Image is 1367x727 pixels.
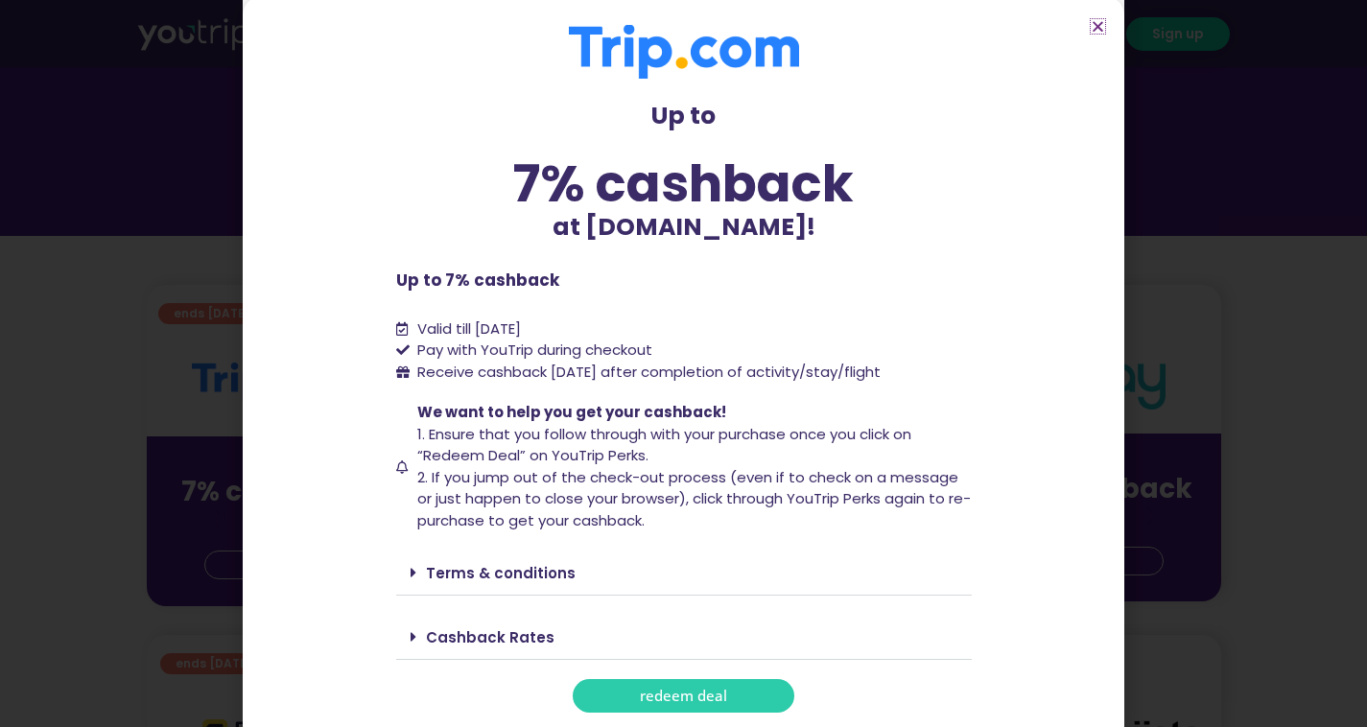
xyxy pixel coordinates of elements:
[417,318,521,339] span: Valid till [DATE]
[426,627,554,647] a: Cashback Rates
[396,158,972,209] div: 7% cashback
[640,689,727,703] span: redeem deal
[396,98,972,134] p: Up to
[417,424,911,466] span: 1. Ensure that you follow through with your purchase once you click on “Redeem Deal” on YouTrip P...
[417,402,726,422] span: We want to help you get your cashback!
[573,679,794,713] a: redeem deal
[417,467,971,530] span: 2. If you jump out of the check-out process (even if to check on a message or just happen to clos...
[396,209,972,246] p: at [DOMAIN_NAME]!
[396,551,972,596] div: Terms & conditions
[426,563,576,583] a: Terms & conditions
[396,269,559,292] b: Up to 7% cashback
[1091,19,1105,34] a: Close
[417,362,881,382] span: Receive cashback [DATE] after completion of activity/stay/flight
[396,615,972,660] div: Cashback Rates
[412,340,652,362] span: Pay with YouTrip during checkout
